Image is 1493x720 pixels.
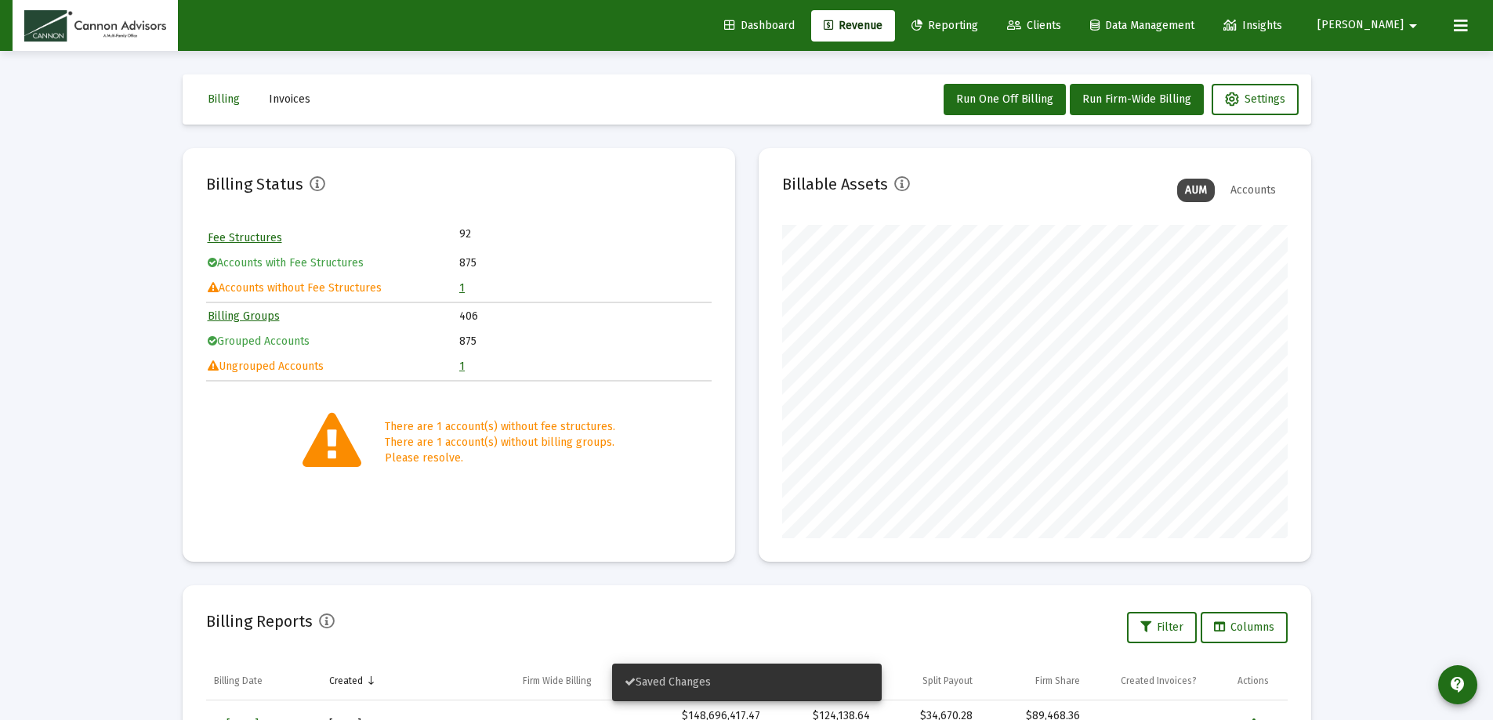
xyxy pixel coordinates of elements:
span: Columns [1214,621,1274,634]
td: Column Firm Share [980,662,1089,700]
td: 875 [459,251,710,275]
h2: Billing Status [206,172,303,197]
div: AUM [1177,179,1215,202]
a: Fee Structures [208,231,282,244]
td: Column Created [321,662,488,700]
a: Insights [1211,10,1295,42]
div: There are 1 account(s) without fee structures. [385,419,615,435]
div: Created [329,675,363,687]
span: Invoices [269,92,310,106]
a: Reporting [899,10,991,42]
span: Filter [1140,621,1183,634]
td: Ungrouped Accounts [208,355,458,378]
mat-icon: contact_support [1448,675,1467,694]
span: [PERSON_NAME] [1317,19,1404,32]
td: Column Created Invoices? [1088,662,1230,700]
td: Column Actions [1230,662,1288,700]
div: Actions [1238,675,1269,687]
button: Settings [1212,84,1299,115]
div: Firm Wide Billing [523,675,592,687]
td: Grouped Accounts [208,330,458,353]
button: [PERSON_NAME] [1299,9,1441,41]
span: Insights [1223,19,1282,32]
span: Run One Off Billing [956,92,1053,106]
span: Billing [208,92,240,106]
button: Run Firm-Wide Billing [1070,84,1204,115]
div: Billing Date [214,675,263,687]
div: Created Invoices? [1121,675,1197,687]
button: Run One Off Billing [944,84,1066,115]
td: Accounts without Fee Structures [208,277,458,300]
td: Column Billing Date [206,662,321,700]
mat-icon: arrow_drop_down [1404,10,1422,42]
div: Please resolve. [385,450,615,466]
img: Dashboard [24,10,166,42]
div: Firm Share [1035,675,1080,687]
h2: Billing Reports [206,609,313,634]
a: Billing Groups [208,309,280,323]
div: Accounts [1223,179,1284,202]
button: Columns [1201,612,1288,643]
td: 406 [459,305,710,328]
span: Saved Changes [625,675,711,689]
div: Split Payout [922,675,973,687]
h2: Billable Assets [782,172,888,197]
td: Column Firm Wide Billing [487,662,626,700]
td: 92 [459,226,585,242]
a: Clients [995,10,1074,42]
span: Dashboard [724,19,795,32]
a: Dashboard [712,10,807,42]
div: There are 1 account(s) without billing groups. [385,435,615,450]
span: Run Firm-Wide Billing [1082,92,1191,106]
button: Invoices [256,84,323,115]
span: Reporting [911,19,978,32]
button: Billing [195,84,252,115]
a: Data Management [1078,10,1207,42]
a: 1 [459,281,465,295]
span: Data Management [1090,19,1194,32]
button: Filter [1127,612,1197,643]
td: Column Split Payout [878,662,980,700]
td: Accounts with Fee Structures [208,251,458,275]
span: Settings [1225,92,1285,106]
td: 875 [459,330,710,353]
span: Clients [1007,19,1061,32]
a: Revenue [811,10,895,42]
span: Revenue [824,19,882,32]
a: 1 [459,360,465,373]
